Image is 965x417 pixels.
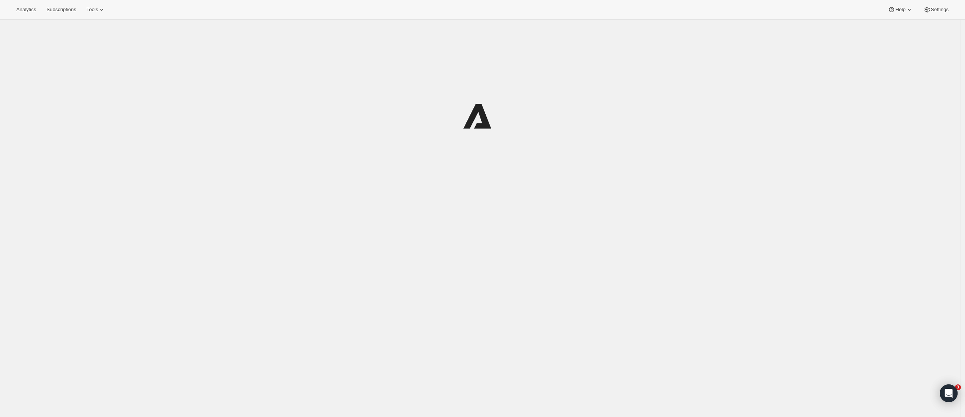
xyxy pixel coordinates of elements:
[42,4,81,15] button: Subscriptions
[86,7,98,13] span: Tools
[12,4,40,15] button: Analytics
[16,7,36,13] span: Analytics
[940,384,958,402] div: Open Intercom Messenger
[46,7,76,13] span: Subscriptions
[955,384,961,390] span: 3
[919,4,953,15] button: Settings
[883,4,917,15] button: Help
[931,7,949,13] span: Settings
[895,7,905,13] span: Help
[82,4,110,15] button: Tools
